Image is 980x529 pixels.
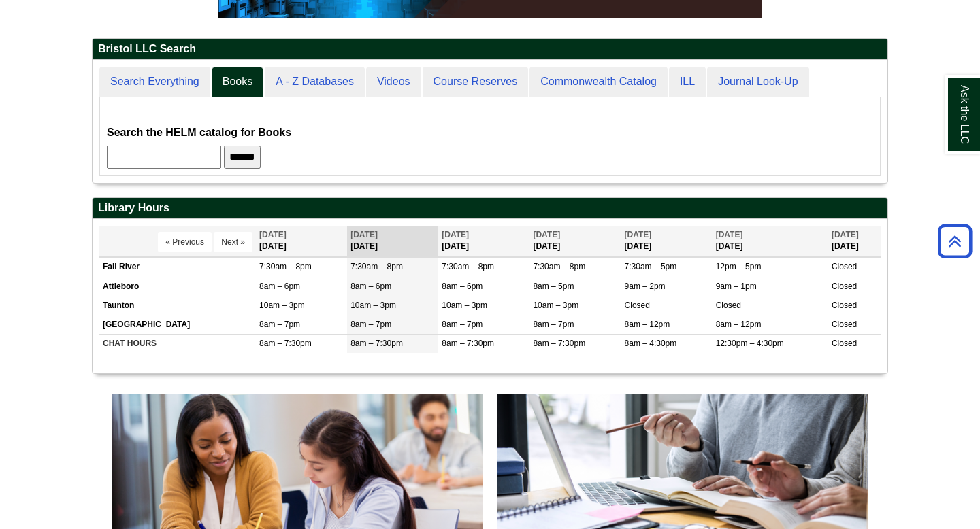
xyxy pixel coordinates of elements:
span: 8am – 12pm [716,320,762,329]
span: 8am – 7:30pm [442,339,494,348]
th: [DATE] [347,226,438,256]
span: [DATE] [832,230,859,239]
span: 8am – 7pm [442,320,483,329]
span: Closed [832,339,857,348]
span: 8am – 7pm [533,320,574,329]
a: Back to Top [933,232,977,250]
span: 7:30am – 5pm [625,262,677,271]
a: Commonwealth Catalog [529,67,668,97]
a: Books [212,67,263,97]
span: 8am – 7pm [350,320,391,329]
a: Search Everything [99,67,210,97]
span: 8am – 12pm [625,320,670,329]
span: Closed [625,301,650,310]
span: 10am – 3pm [259,301,305,310]
span: 8am – 6pm [350,281,391,291]
h2: Bristol LLC Search [93,39,887,60]
span: [DATE] [259,230,287,239]
a: Videos [366,67,421,97]
div: Books [107,104,873,169]
td: [GEOGRAPHIC_DATA] [99,315,256,334]
th: [DATE] [713,226,828,256]
label: Search the HELM catalog for Books [107,123,291,142]
span: [DATE] [442,230,469,239]
span: Closed [716,301,741,310]
span: 9am – 1pm [716,281,757,291]
span: 12pm – 5pm [716,262,762,271]
span: 8am – 6pm [442,281,483,291]
span: [DATE] [716,230,743,239]
span: Closed [832,320,857,329]
span: [DATE] [625,230,652,239]
span: Closed [832,262,857,271]
span: 10am – 3pm [442,301,487,310]
span: 8am – 7:30pm [350,339,403,348]
span: 7:30am – 8pm [533,262,585,271]
td: CHAT HOURS [99,334,256,353]
td: Fall River [99,258,256,277]
span: 8am – 5pm [533,281,574,291]
span: Closed [832,301,857,310]
th: [DATE] [828,226,881,256]
span: 9am – 2pm [625,281,666,291]
span: 8am – 7:30pm [533,339,585,348]
button: Next » [214,232,252,252]
a: Journal Look-Up [707,67,808,97]
th: [DATE] [256,226,347,256]
span: 10am – 3pm [533,301,578,310]
span: 8am – 6pm [259,281,300,291]
td: Attleboro [99,277,256,296]
span: [DATE] [533,230,560,239]
td: Taunton [99,296,256,315]
span: 7:30am – 8pm [350,262,403,271]
button: « Previous [158,232,212,252]
span: [DATE] [350,230,378,239]
th: [DATE] [529,226,621,256]
span: Closed [832,281,857,291]
span: 10am – 3pm [350,301,396,310]
span: 8am – 4:30pm [625,339,677,348]
span: 8am – 7pm [259,320,300,329]
span: 7:30am – 8pm [442,262,494,271]
th: [DATE] [621,226,713,256]
span: 7:30am – 8pm [259,262,312,271]
span: 8am – 7:30pm [259,339,312,348]
span: 12:30pm – 4:30pm [716,339,784,348]
h2: Library Hours [93,198,887,219]
a: A - Z Databases [265,67,365,97]
a: ILL [669,67,706,97]
a: Course Reserves [423,67,529,97]
th: [DATE] [438,226,529,256]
